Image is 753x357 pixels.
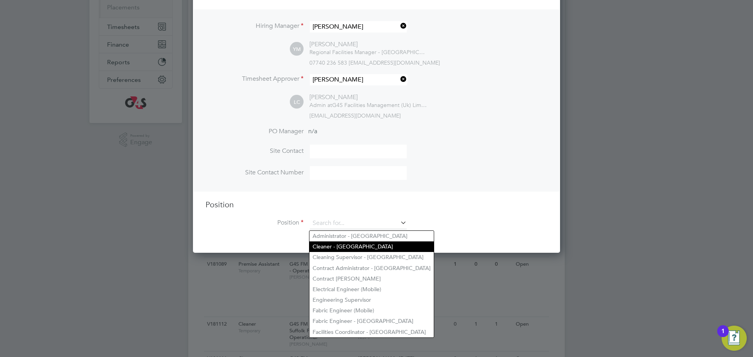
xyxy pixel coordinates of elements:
div: 1 [721,331,725,341]
span: n/a [308,127,317,135]
span: Admin at [309,101,332,109]
label: Site Contact Number [206,169,304,177]
li: Engineering Supervisor [309,295,434,305]
input: Search for... [310,74,407,85]
label: PO Manager [206,127,304,136]
div: [PERSON_NAME] [309,40,427,49]
div: G4S Facilities Management (Uk) Limited [309,49,427,56]
div: G4S Facilities Management (Uk) Limited [309,101,427,109]
span: [EMAIL_ADDRESS][DOMAIN_NAME] [349,59,440,66]
label: Hiring Manager [206,22,304,30]
li: Contract [PERSON_NAME] [309,274,434,284]
li: Electrical Engineer (Mobile) [309,284,434,295]
label: Site Contact [206,147,304,155]
li: Contract Administrator - [GEOGRAPHIC_DATA] [309,263,434,274]
span: YM [290,42,304,56]
li: Cleaner - [GEOGRAPHIC_DATA] [309,241,434,252]
label: Position [206,219,304,227]
span: [EMAIL_ADDRESS][DOMAIN_NAME] [309,112,401,119]
li: Fabric Engineer - [GEOGRAPHIC_DATA] [309,316,434,326]
li: Administrator - [GEOGRAPHIC_DATA] [309,231,434,241]
li: Facilities Coordinator - [GEOGRAPHIC_DATA] [309,327,434,337]
h3: Position [206,199,547,210]
div: [PERSON_NAME] [309,93,427,101]
span: Regional Facilities Manager - [GEOGRAPHIC_DATA] at [309,49,444,56]
label: Timesheet Approver [206,75,304,83]
button: Open Resource Center, 1 new notification [722,326,747,351]
span: LC [290,95,304,109]
input: Search for... [310,217,407,229]
li: Fabric Engineer (Mobile) [309,305,434,316]
input: Search for... [310,21,407,33]
span: 07740 236 583 [309,59,347,66]
li: Cleaning Supervisor - [GEOGRAPHIC_DATA] [309,252,434,263]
